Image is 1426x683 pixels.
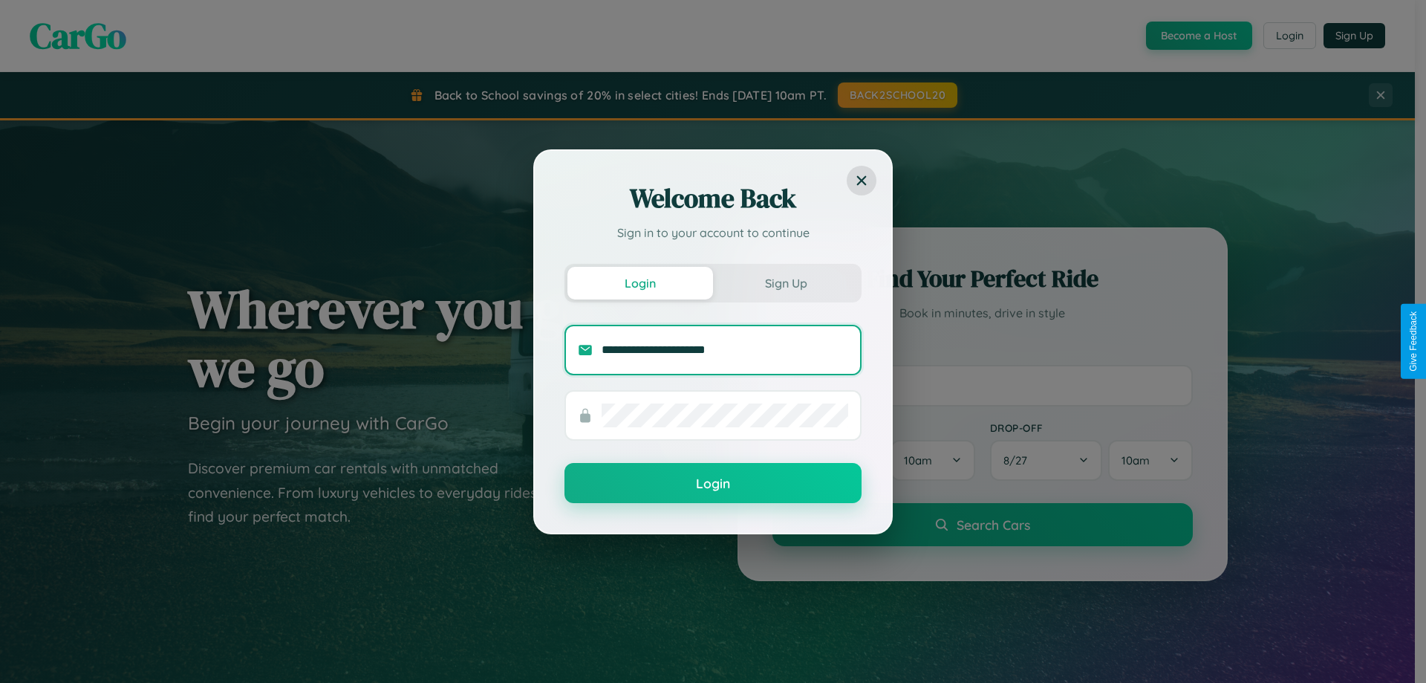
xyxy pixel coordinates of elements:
[564,181,862,216] h2: Welcome Back
[564,463,862,503] button: Login
[713,267,859,300] button: Sign Up
[564,224,862,242] p: Sign in to your account to continue
[1408,311,1419,372] div: Give Feedback
[567,267,713,300] button: Login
